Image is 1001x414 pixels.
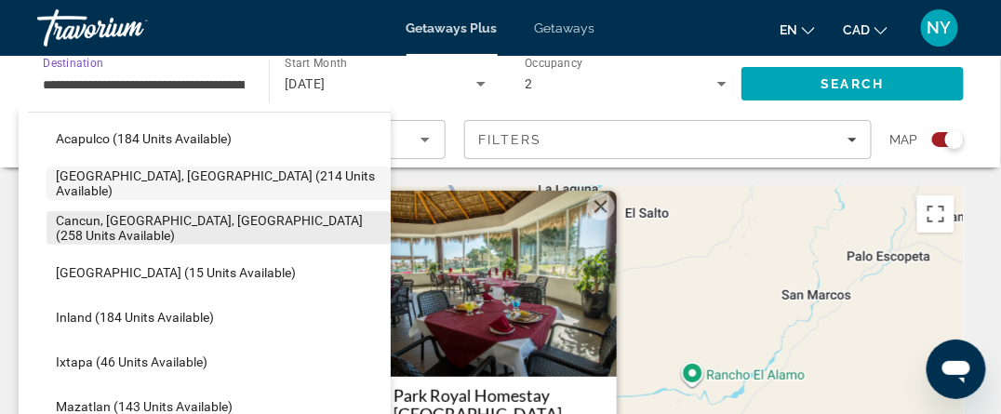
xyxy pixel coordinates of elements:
[535,20,595,35] a: Getaways
[47,122,391,155] button: Select destination: Acapulco (184 units available)
[915,8,964,47] button: User Menu
[53,128,430,151] mat-select: Sort by
[56,399,233,414] span: Mazatlan (143 units available)
[843,16,888,43] button: Change currency
[479,132,542,147] span: Filters
[43,57,103,70] span: Destination
[56,168,381,198] span: [GEOGRAPHIC_DATA], [GEOGRAPHIC_DATA] (214 units available)
[927,340,986,399] iframe: Button to launch messaging window
[56,265,296,280] span: [GEOGRAPHIC_DATA] (15 units available)
[407,20,498,35] a: Getaways Plus
[285,76,326,91] span: [DATE]
[928,19,952,37] span: NY
[384,191,617,377] img: Park Royal Homestay Los Cabos
[56,354,207,369] span: Ixtapa (46 units available)
[47,300,391,334] button: Select destination: Inland (184 units available)
[525,76,532,91] span: 2
[56,213,381,243] span: Cancun, [GEOGRAPHIC_DATA], [GEOGRAPHIC_DATA] (258 units available)
[843,22,870,37] span: CAD
[47,167,391,200] button: Select destination: Baja Peninsula, Los Cabos (214 units available)
[47,256,391,289] button: Select destination: Gulf of Mexico (15 units available)
[43,73,245,96] input: Select destination
[525,58,583,71] span: Occupancy
[741,67,964,100] button: Search
[56,310,214,325] span: Inland (184 units available)
[37,4,223,52] a: Travorium
[780,22,797,37] span: en
[587,193,615,220] button: Close
[780,16,815,43] button: Change language
[56,131,232,146] span: Acapulco (184 units available)
[47,211,391,245] button: Select destination: Cancun, Cozumel, Riviera Maya (258 units available)
[464,120,873,159] button: Filters
[917,195,954,233] button: Toggle fullscreen view
[285,58,347,71] span: Start Month
[890,127,918,153] span: Map
[47,345,391,379] button: Select destination: Ixtapa (46 units available)
[821,76,885,91] span: Search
